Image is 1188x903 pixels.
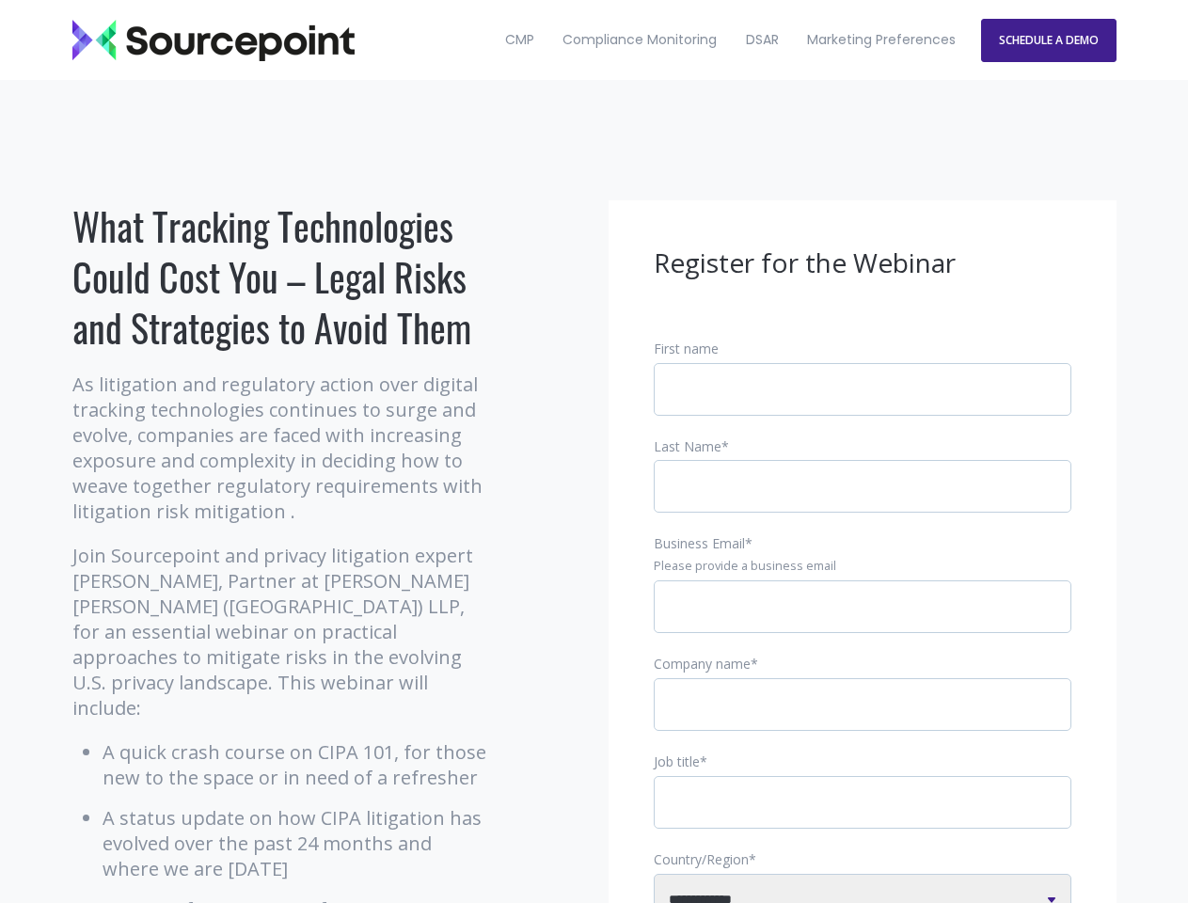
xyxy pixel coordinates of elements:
[654,340,719,357] span: First name
[654,558,1071,575] legend: Please provide a business email
[654,437,721,455] span: Last Name
[981,19,1117,62] a: SCHEDULE A DEMO
[72,20,355,61] img: Sourcepoint_logo_black_transparent (2)-2
[654,246,1071,281] h3: Register for the Webinar
[654,655,751,673] span: Company name
[72,372,491,524] p: As litigation and regulatory action over digital tracking technologies continues to surge and evo...
[72,543,491,721] p: Join Sourcepoint and privacy litigation expert [PERSON_NAME], Partner at [PERSON_NAME] [PERSON_NA...
[72,200,491,353] h1: What Tracking Technologies Could Cost You – Legal Risks and Strategies to Avoid Them
[654,850,749,868] span: Country/Region
[654,752,700,770] span: Job title
[103,805,491,881] li: A status update on how CIPA litigation has evolved over the past 24 months and where we are [DATE]
[103,739,491,790] li: A quick crash course on CIPA 101, for those new to the space or in need of a refresher
[654,534,745,552] span: Business Email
